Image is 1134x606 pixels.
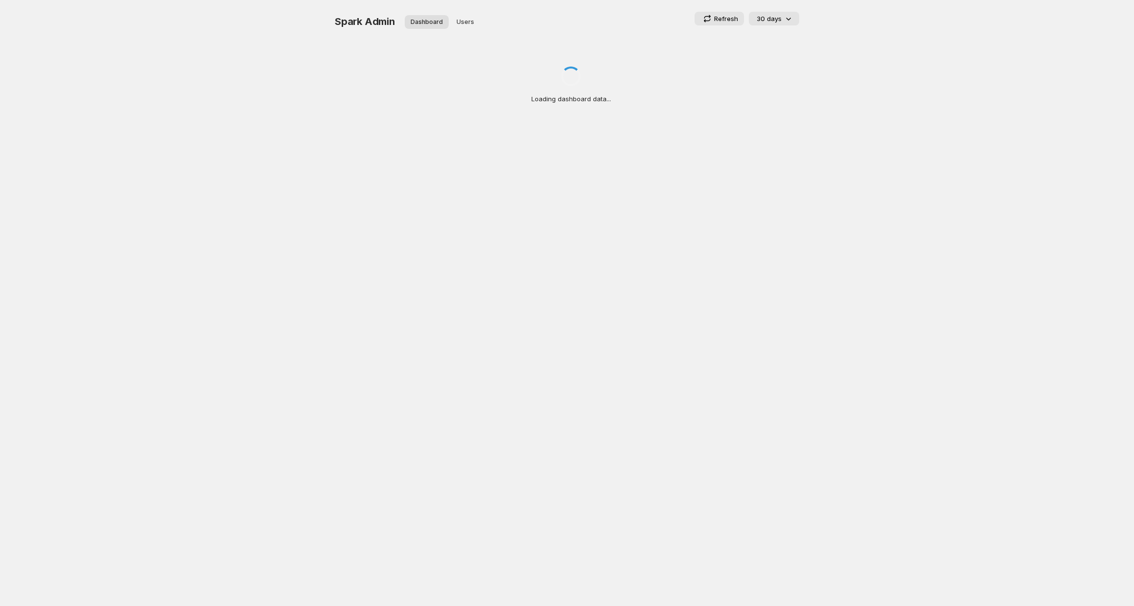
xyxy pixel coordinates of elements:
[749,12,799,25] button: 30 days
[405,15,449,29] button: Dashboard overview
[695,12,744,25] button: Refresh
[457,18,474,26] span: Users
[335,16,395,27] span: Spark Admin
[411,18,443,26] span: Dashboard
[714,14,738,23] p: Refresh
[451,15,480,29] button: User management
[757,14,782,23] p: 30 days
[531,94,611,104] p: Loading dashboard data...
